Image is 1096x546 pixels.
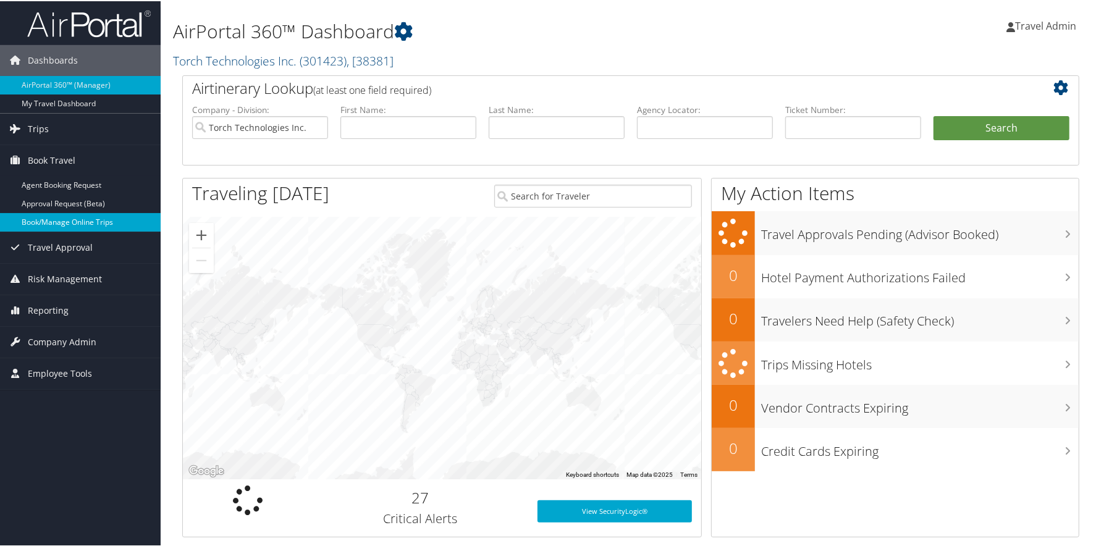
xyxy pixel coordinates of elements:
[712,307,755,328] h2: 0
[28,357,92,388] span: Employee Tools
[192,103,328,115] label: Company - Division:
[28,112,49,143] span: Trips
[192,179,329,205] h1: Traveling [DATE]
[785,103,921,115] label: Ticket Number:
[680,470,698,477] a: Terms (opens in new tab)
[347,51,394,68] span: , [ 38381 ]
[322,486,519,507] h2: 27
[712,264,755,285] h2: 0
[186,462,227,478] img: Google
[28,262,102,293] span: Risk Management
[1015,18,1076,31] span: Travel Admin
[712,340,1079,384] a: Trips Missing Hotels
[28,231,93,262] span: Travel Approval
[626,470,673,477] span: Map data ©2025
[489,103,625,115] label: Last Name:
[637,103,773,115] label: Agency Locator:
[712,254,1079,297] a: 0Hotel Payment Authorizations Failed
[1006,6,1089,43] a: Travel Admin
[712,427,1079,470] a: 0Credit Cards Expiring
[761,392,1079,416] h3: Vendor Contracts Expiring
[712,297,1079,340] a: 0Travelers Need Help (Safety Check)
[934,115,1069,140] button: Search
[761,349,1079,372] h3: Trips Missing Hotels
[537,499,692,521] a: View SecurityLogic®
[761,262,1079,285] h3: Hotel Payment Authorizations Failed
[189,222,214,246] button: Zoom in
[192,77,995,98] h2: Airtinerary Lookup
[189,247,214,272] button: Zoom out
[300,51,347,68] span: ( 301423 )
[28,44,78,75] span: Dashboards
[761,305,1079,329] h3: Travelers Need Help (Safety Check)
[712,393,755,414] h2: 0
[173,17,783,43] h1: AirPortal 360™ Dashboard
[173,51,394,68] a: Torch Technologies Inc.
[761,435,1079,459] h3: Credit Cards Expiring
[712,210,1079,254] a: Travel Approvals Pending (Advisor Booked)
[566,469,619,478] button: Keyboard shortcuts
[27,8,151,37] img: airportal-logo.png
[712,437,755,458] h2: 0
[761,219,1079,242] h3: Travel Approvals Pending (Advisor Booked)
[494,183,691,206] input: Search for Traveler
[340,103,476,115] label: First Name:
[28,325,96,356] span: Company Admin
[322,509,519,526] h3: Critical Alerts
[28,144,75,175] span: Book Travel
[712,179,1079,205] h1: My Action Items
[313,82,431,96] span: (at least one field required)
[186,462,227,478] a: Open this area in Google Maps (opens a new window)
[28,294,69,325] span: Reporting
[712,384,1079,427] a: 0Vendor Contracts Expiring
